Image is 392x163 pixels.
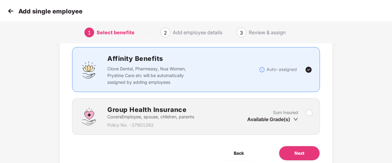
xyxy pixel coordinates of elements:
img: svg+xml;base64,PHN2ZyB4bWxucz0iaHR0cDovL3d3dy53My5vcmcvMjAwMC9zdmciIHdpZHRoPSIzMCIgaGVpZ2h0PSIzMC... [6,6,15,16]
span: 1 [88,30,91,36]
button: Next [279,146,320,161]
h2: Affinity Benefits [107,54,259,64]
div: Review & assign [249,28,286,37]
p: Sum Insured [273,109,298,116]
span: Next [294,150,304,157]
p: Auto-assigned [267,66,297,73]
button: Back [218,146,259,161]
div: Add employee details [173,28,222,37]
h2: Group Health Insurance [107,105,194,115]
img: svg+xml;base64,PHN2ZyBpZD0iSW5mb18tXzMyeDMyIiBkYXRhLW5hbWU9IkluZm8gLSAzMngzMiIgeG1sbnM9Imh0dHA6Ly... [259,67,265,73]
span: 2 [164,30,167,36]
p: Covers Employee, spouse, children, parents [107,113,194,120]
img: svg+xml;base64,PHN2ZyBpZD0iR3JvdXBfSGVhbHRoX0luc3VyYW5jZSIgZGF0YS1uYW1lPSJHcm91cCBIZWFsdGggSW5zdX... [80,107,98,126]
p: Clove Dental, Pharmeasy, Nua Women, Prystine Care etc will be automatically assigned by adding em... [107,65,198,86]
img: svg+xml;base64,PHN2ZyBpZD0iQWZmaW5pdHlfQmVuZWZpdHMiIGRhdGEtbmFtZT0iQWZmaW5pdHkgQmVuZWZpdHMiIHhtbG... [80,61,98,79]
div: Select benefits [97,28,134,37]
span: 3 [240,30,243,36]
p: Policy No. - 37601262 [107,122,194,128]
p: Add single employee [18,8,83,15]
span: down [293,117,298,122]
span: Back [234,150,244,157]
img: svg+xml;base64,PHN2ZyBpZD0iVGljay0yNHgyNCIgeG1sbnM9Imh0dHA6Ly93d3cudzMub3JnLzIwMDAvc3ZnIiB3aWR0aD... [305,66,312,73]
div: Available Grade(s) [247,116,298,123]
